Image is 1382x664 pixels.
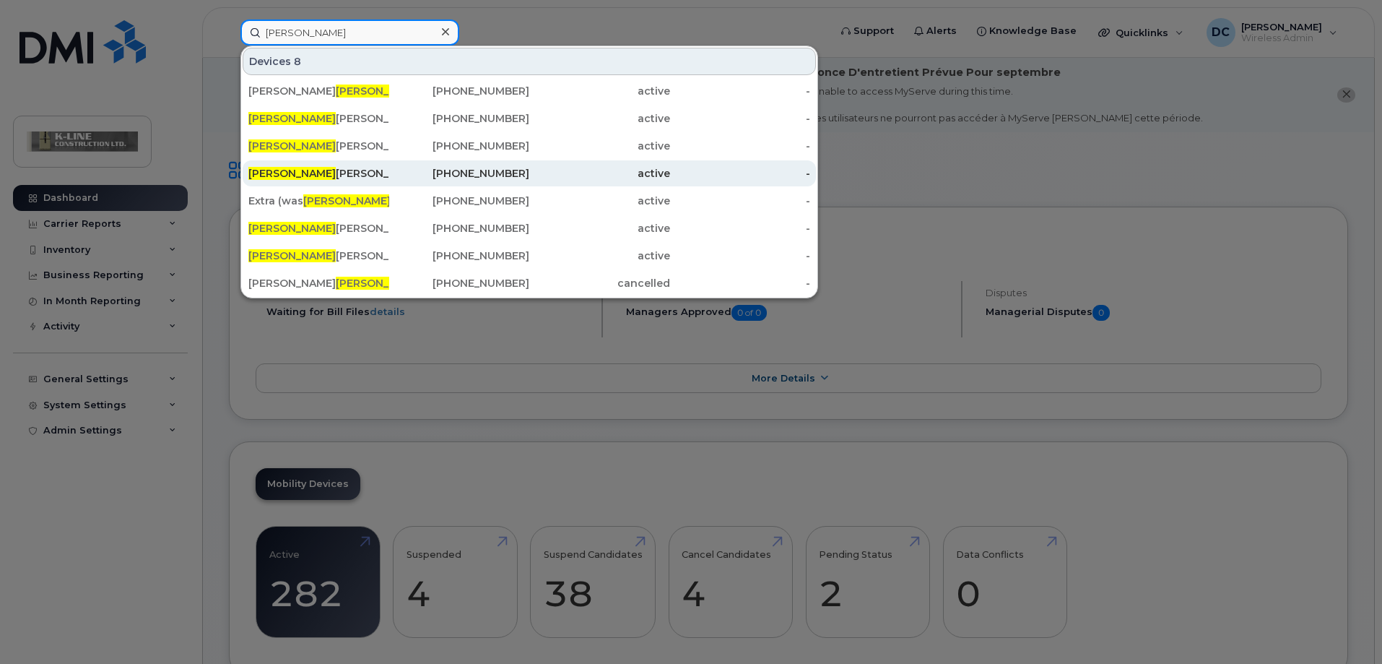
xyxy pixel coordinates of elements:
span: [PERSON_NAME] [303,194,391,207]
div: [PHONE_NUMBER] [389,84,530,98]
div: [PERSON_NAME] [248,276,389,290]
span: [PERSON_NAME] [248,222,336,235]
div: - [670,194,811,208]
div: active [529,166,670,181]
div: active [529,139,670,153]
div: active [529,194,670,208]
div: Devices [243,48,816,75]
div: Extra (was [PERSON_NAME] iPad) [248,194,389,208]
div: active [529,249,670,263]
span: [PERSON_NAME] [248,167,336,180]
a: [PERSON_NAME][PERSON_NAME]son[PHONE_NUMBER]active- [243,78,816,104]
div: [PHONE_NUMBER] [389,139,530,153]
div: [PERSON_NAME] [248,166,389,181]
div: - [670,249,811,263]
div: [PHONE_NUMBER] [389,111,530,126]
div: cancelled [529,276,670,290]
div: - [670,166,811,181]
div: [PERSON_NAME] iPad [248,221,389,236]
span: [PERSON_NAME] [336,85,423,98]
div: [PHONE_NUMBER] [389,249,530,263]
div: active [529,111,670,126]
div: [PHONE_NUMBER] [389,276,530,290]
a: [PERSON_NAME][PERSON_NAME] iPad[PHONE_NUMBER]active- [243,215,816,241]
div: - [670,111,811,126]
div: active [529,84,670,98]
div: [PHONE_NUMBER] [389,166,530,181]
a: [PERSON_NAME][PERSON_NAME] K Line Power[PHONE_NUMBER]active- [243,133,816,159]
a: Extra (was[PERSON_NAME][PERSON_NAME] iPad)[PHONE_NUMBER]active- [243,188,816,214]
div: - [670,221,811,236]
a: [PERSON_NAME][PERSON_NAME][PHONE_NUMBER]cancelled- [243,270,816,296]
div: - [670,84,811,98]
div: [PERSON_NAME] K Line Power [248,139,389,153]
div: - [670,276,811,290]
div: [PHONE_NUMBER] [389,221,530,236]
a: [PERSON_NAME][PERSON_NAME] Ipad[PHONE_NUMBER]active- [243,105,816,131]
span: 8 [294,54,301,69]
span: [PERSON_NAME] [248,249,336,262]
div: [PERSON_NAME] son [248,84,389,98]
div: active [529,221,670,236]
div: - [670,139,811,153]
a: [PERSON_NAME][PERSON_NAME][PHONE_NUMBER]active- [243,160,816,186]
span: [PERSON_NAME] [248,139,336,152]
a: [PERSON_NAME][PERSON_NAME] I Pad[PHONE_NUMBER]active- [243,243,816,269]
div: [PERSON_NAME] Ipad [248,111,389,126]
div: [PHONE_NUMBER] [389,194,530,208]
span: [PERSON_NAME] [336,277,423,290]
span: [PERSON_NAME] [248,112,336,125]
div: [PERSON_NAME] I Pad [248,249,389,263]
